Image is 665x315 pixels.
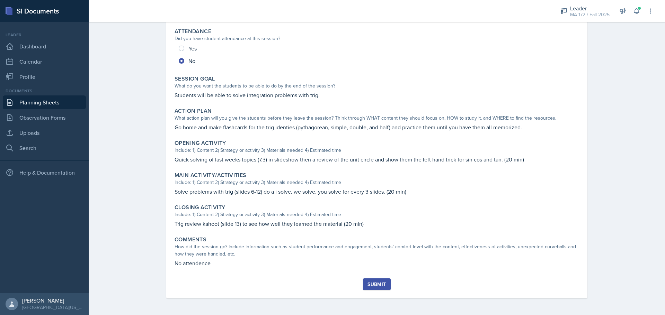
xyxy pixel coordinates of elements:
a: Planning Sheets [3,95,86,109]
a: Uploads [3,126,86,140]
div: Did you have student attendance at this session? [175,35,579,42]
a: Profile [3,70,86,84]
div: How did the session go? Include information such as student performance and engagement, students'... [175,243,579,258]
div: [PERSON_NAME] [22,297,83,304]
p: Trig review kahoot (slide 13) to see how well they learned the material (20 min) [175,220,579,228]
p: Students will be able to solve integration problems with trig. [175,91,579,99]
div: [GEOGRAPHIC_DATA][US_STATE] in [GEOGRAPHIC_DATA] [22,304,83,311]
div: Leader [3,32,86,38]
div: Submit [367,281,386,287]
p: No attendence [175,259,579,267]
p: Go home and make flashcards for the trig identies (pythagorean, simple, double, and half) and pra... [175,123,579,131]
a: Search [3,141,86,155]
label: Comments [175,236,206,243]
div: Include: 1) Content 2) Strategy or activity 3) Materials needed 4) Estimated time [175,211,579,218]
label: Opening Activity [175,140,226,147]
p: Solve problems with trig (slides 6-12) do a i solve, we solve, you solve for every 3 slides. (20 ... [175,187,579,196]
div: Help & Documentation [3,166,86,179]
div: Documents [3,88,86,94]
a: Observation Forms [3,111,86,124]
label: Action Plan [175,108,212,114]
label: Attendance [175,28,211,35]
div: Leader [570,4,610,12]
label: Session Goal [175,75,215,82]
div: Include: 1) Content 2) Strategy or activity 3) Materials needed 4) Estimated time [175,147,579,154]
a: Calendar [3,55,86,68]
div: What do you want the students to be able to do by the end of the session? [175,82,579,90]
div: MA 172 / Fall 2025 [570,11,610,18]
div: What action plan will you give the students before they leave the session? Think through WHAT con... [175,114,579,122]
button: Submit [363,278,390,290]
a: Dashboard [3,39,86,53]
div: Include: 1) Content 2) Strategy or activity 3) Materials needed 4) Estimated time [175,179,579,186]
label: Closing Activity [175,204,225,211]
label: Main Activity/Activities [175,172,247,179]
p: Quick solving of last weeks topics (7.3) in slideshow then a review of the unit circle and show t... [175,155,579,164]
